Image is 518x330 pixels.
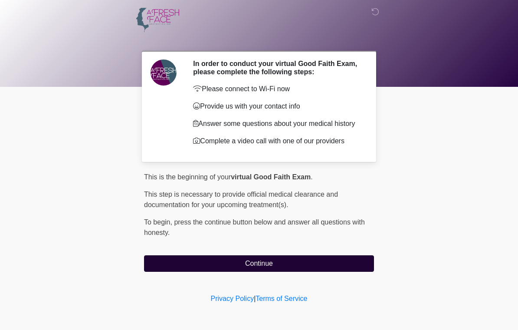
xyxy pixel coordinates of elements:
a: Terms of Service [256,295,307,302]
p: Answer some questions about your medical history [193,119,361,129]
span: . [311,173,312,181]
span: This is the beginning of your [144,173,231,181]
p: Complete a video call with one of our providers [193,136,361,146]
a: Privacy Policy [211,295,254,302]
p: Please connect to Wi-Fi now [193,84,361,94]
a: | [254,295,256,302]
span: This step is necessary to provide official medical clearance and documentation for your upcoming ... [144,191,338,208]
img: A Fresh Face Aesthetics Inc Logo [135,7,180,33]
p: Provide us with your contact info [193,101,361,112]
span: press the continue button below and answer all questions with honesty. [144,218,365,236]
h2: In order to conduct your virtual Good Faith Exam, please complete the following steps: [193,59,361,76]
span: To begin, [144,218,174,226]
img: Agent Avatar [151,59,177,86]
button: Continue [144,255,374,272]
strong: virtual Good Faith Exam [231,173,311,181]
